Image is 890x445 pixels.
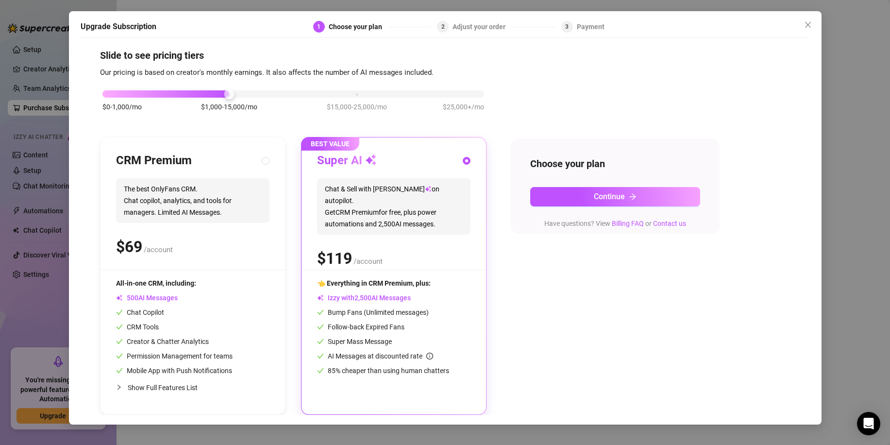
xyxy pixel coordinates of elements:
[317,353,324,359] span: check
[577,21,605,33] div: Payment
[441,23,445,30] span: 2
[594,192,625,201] span: Continue
[804,21,812,29] span: close
[530,187,700,206] button: Continuearrow-right
[544,220,686,227] span: Have questions? View or
[317,294,411,302] span: Izzy with AI Messages
[565,23,569,30] span: 3
[530,157,700,171] h4: Choose your plan
[329,21,388,33] div: Choose your plan
[116,279,196,287] span: All-in-one CRM, including:
[317,338,392,345] span: Super Mass Message
[81,21,156,33] h5: Upgrade Subscription
[100,49,790,62] h4: Slide to see pricing tiers
[317,249,352,268] span: $
[116,338,209,345] span: Creator & Chatter Analytics
[328,352,433,360] span: AI Messages at discounted rate
[317,23,320,30] span: 1
[102,102,142,112] span: $0-1,000/mo
[327,102,387,112] span: $15,000-25,000/mo
[116,324,123,330] span: check
[453,21,511,33] div: Adjust your order
[317,323,404,331] span: Follow-back Expired Fans
[116,308,164,316] span: Chat Copilot
[116,353,123,359] span: check
[116,238,142,256] span: $
[317,338,324,345] span: check
[317,178,470,235] span: Chat & Sell with [PERSON_NAME] on autopilot. Get CRM Premium for free, plus power automations and...
[317,309,324,316] span: check
[317,308,429,316] span: Bump Fans (Unlimited messages)
[144,245,173,254] span: /account
[116,352,233,360] span: Permission Management for teams
[317,153,377,169] h3: Super AI
[612,220,644,227] a: Billing FAQ
[317,367,324,374] span: check
[317,367,449,375] span: 85% cheaper than using human chatters
[116,178,269,223] span: The best OnlyFans CRM. Chat copilot, analytics, and tools for managers. Limited AI Messages.
[443,102,484,112] span: $25,000+/mo
[800,21,816,29] span: Close
[301,137,359,151] span: BEST VALUE
[629,193,637,201] span: arrow-right
[100,68,434,77] span: Our pricing is based on creator's monthly earnings. It also affects the number of AI messages inc...
[426,353,433,359] span: info-circle
[116,294,178,302] span: AI Messages
[800,17,816,33] button: Close
[116,367,123,374] span: check
[653,220,686,227] a: Contact us
[317,279,431,287] span: 👈 Everything in CRM Premium, plus:
[116,384,122,390] span: collapsed
[116,338,123,345] span: check
[116,153,192,169] h3: CRM Premium
[116,323,159,331] span: CRM Tools
[116,309,123,316] span: check
[317,324,324,330] span: check
[116,376,269,399] div: Show Full Features List
[857,412,880,435] div: Open Intercom Messenger
[128,384,198,392] span: Show Full Features List
[116,367,232,375] span: Mobile App with Push Notifications
[353,257,383,266] span: /account
[201,102,257,112] span: $1,000-15,000/mo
